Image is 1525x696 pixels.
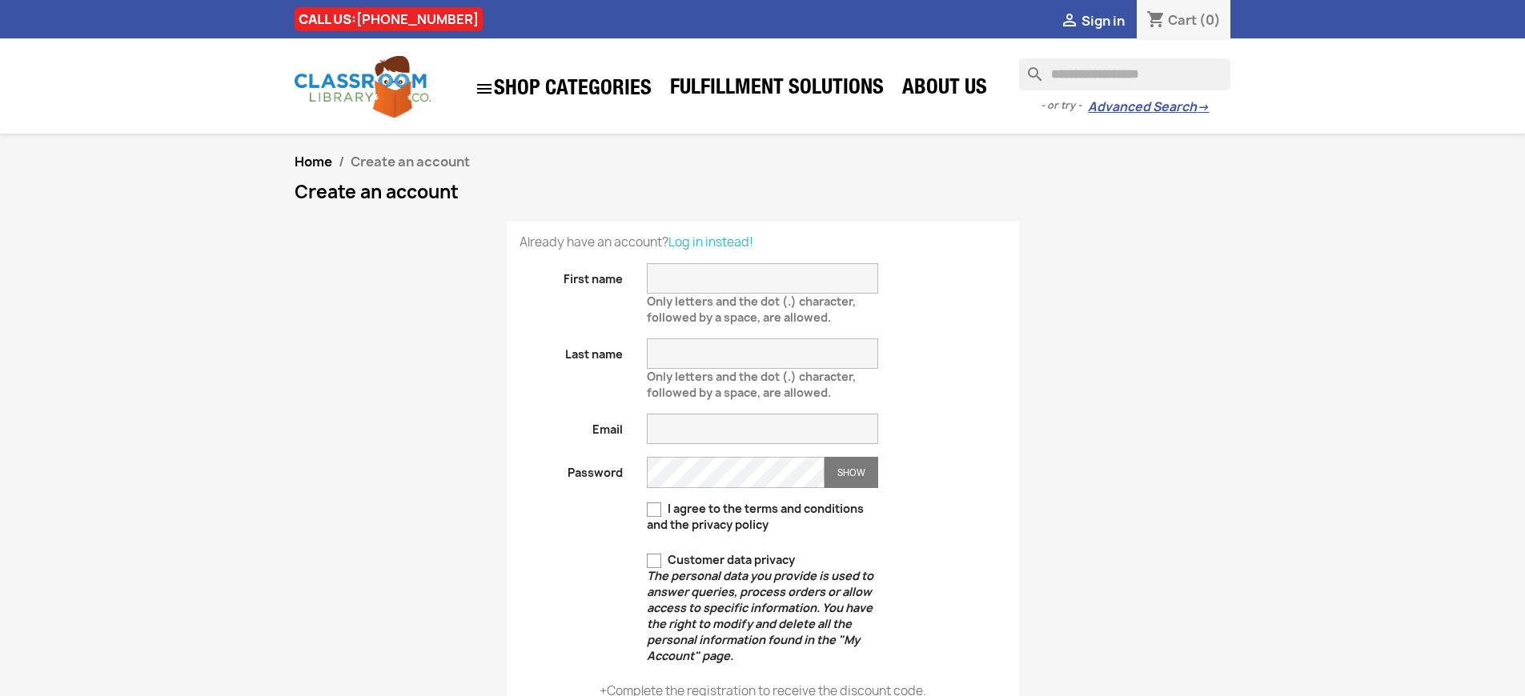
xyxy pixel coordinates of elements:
input: Password input [647,457,825,488]
i: shopping_cart [1146,11,1166,30]
i:  [475,79,494,98]
label: Password [508,457,636,481]
p: Already have an account? [520,234,1006,250]
a: Home [295,153,332,170]
span: - or try - [1041,98,1088,114]
a: SHOP CATEGORIES [467,71,660,106]
span: Only letters and the dot (.) character, followed by a space, are allowed. [647,362,856,400]
label: Email [508,414,636,438]
span: Sign in [1082,12,1125,30]
input: Search [1019,58,1230,90]
a: Fulfillment Solutions [662,74,892,106]
h1: Create an account [295,182,1231,202]
button: Show [825,457,878,488]
span: Create an account [351,153,470,170]
span: Only letters and the dot (.) character, followed by a space, are allowed. [647,287,856,325]
div: CALL US: [295,7,483,31]
label: I agree to the terms and conditions and the privacy policy [647,501,878,533]
span: (0) [1199,11,1221,29]
a: Advanced Search→ [1088,99,1209,115]
a: About Us [894,74,995,106]
a: Log in instead! [668,234,753,250]
label: First name [508,263,636,287]
label: Last name [508,338,636,362]
label: Customer data privacy [647,552,878,664]
span: Cart [1168,11,1197,29]
span: → [1197,99,1209,115]
i:  [1060,12,1079,31]
a: [PHONE_NUMBER] [356,10,479,28]
a:  Sign in [1060,12,1125,30]
em: The personal data you provide is used to answer queries, process orders or allow access to specif... [647,568,873,663]
img: Classroom Library Company [295,56,431,118]
i: search [1019,58,1038,78]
